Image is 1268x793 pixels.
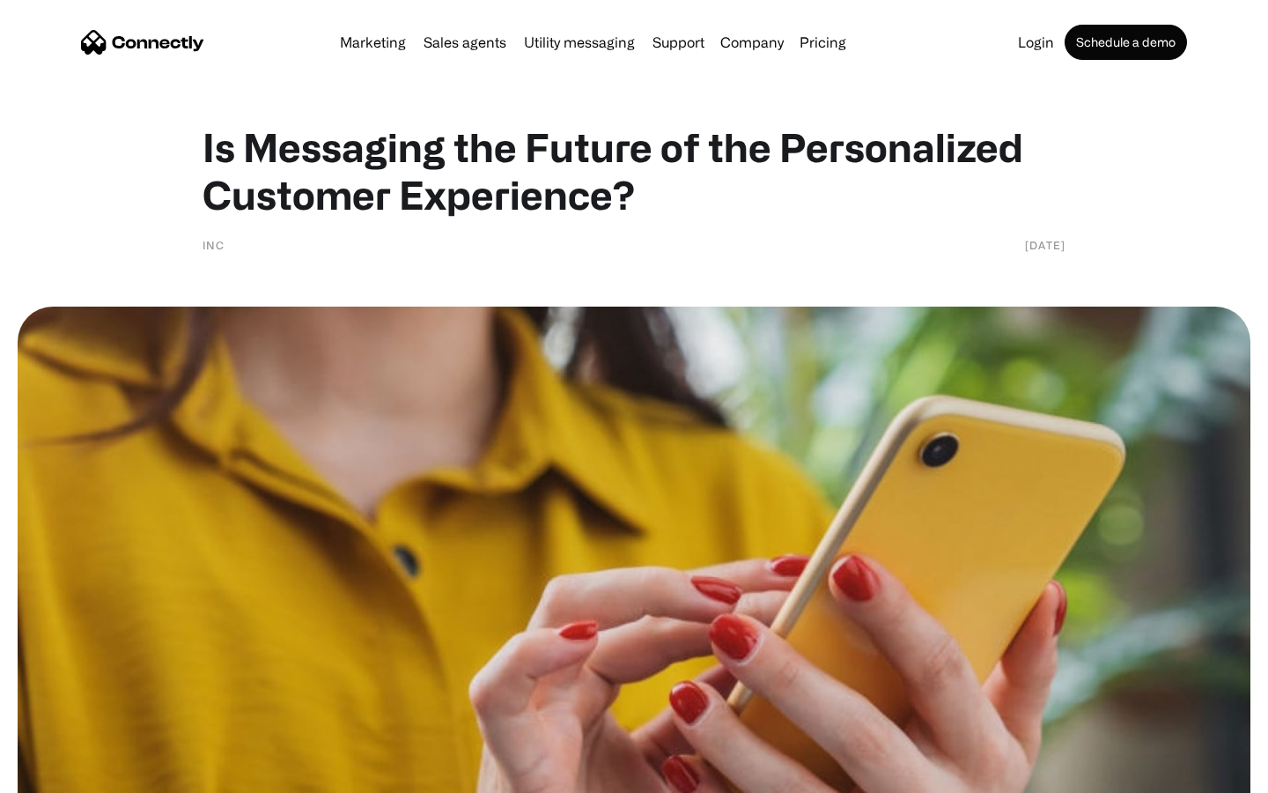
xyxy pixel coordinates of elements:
[35,762,106,787] ul: Language list
[18,762,106,787] aside: Language selected: English
[517,35,642,49] a: Utility messaging
[720,30,784,55] div: Company
[417,35,513,49] a: Sales agents
[645,35,711,49] a: Support
[203,123,1065,219] h1: Is Messaging the Future of the Personalized Customer Experience?
[1011,35,1061,49] a: Login
[203,236,225,254] div: Inc
[333,35,413,49] a: Marketing
[792,35,853,49] a: Pricing
[1025,236,1065,254] div: [DATE]
[1065,25,1187,60] a: Schedule a demo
